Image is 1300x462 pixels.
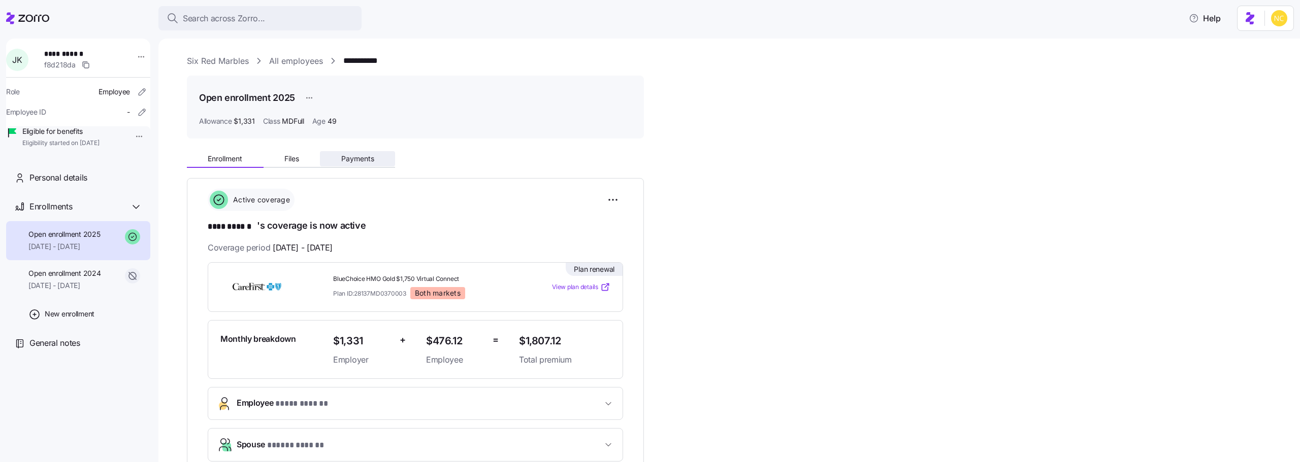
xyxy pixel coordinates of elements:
span: Employer [333,353,392,366]
span: Employee [99,87,130,97]
span: Plan ID: 28137MD0370003 [333,289,406,298]
span: Both markets [415,289,461,298]
span: Employee [426,353,484,366]
span: Employee [237,397,330,410]
span: J K [12,56,22,64]
button: Search across Zorro... [158,6,362,30]
h1: 's coverage is now active [208,219,623,233]
img: CareFirst BlueCross BlueShield [220,275,294,299]
span: - [127,107,130,117]
a: Six Red Marbles [187,55,249,67]
h1: Open enrollment 2025 [199,91,295,104]
span: Total premium [519,353,610,366]
span: View plan details [552,282,598,292]
span: Files [284,155,299,162]
span: Open enrollment 2025 [28,229,100,239]
span: Help [1189,12,1221,24]
span: f8d218da [44,60,76,70]
span: Role [6,87,20,97]
button: Help [1181,8,1229,28]
span: $1,331 [234,116,254,126]
span: New enrollment [45,309,94,319]
span: Class [263,116,280,126]
span: General notes [29,337,80,349]
span: Enrollment [208,155,242,162]
span: $1,331 [333,333,392,349]
span: Employee ID [6,107,46,117]
span: MDFull [282,116,304,126]
span: Payments [341,155,374,162]
a: All employees [269,55,323,67]
span: 49 [328,116,336,126]
span: $476.12 [426,333,484,349]
span: [DATE] - [DATE] [273,241,333,254]
span: Age [312,116,326,126]
span: [DATE] - [DATE] [28,241,100,252]
span: Spouse [237,438,328,452]
span: Eligibility started on [DATE] [22,139,100,148]
span: Allowance [199,116,232,126]
span: Search across Zorro... [183,12,265,25]
span: $1,807.12 [519,333,610,349]
span: + [400,333,406,347]
span: = [493,333,499,347]
span: BlueChoice HMO Gold $1,750 Virtual Connect [333,275,511,283]
span: Eligible for benefits [22,126,100,136]
span: Plan renewal [574,264,614,274]
span: Enrollments [29,200,72,213]
span: Monthly breakdown [220,333,296,345]
span: Open enrollment 2024 [28,268,101,278]
a: View plan details [552,282,610,292]
span: [DATE] - [DATE] [28,280,101,291]
img: e03b911e832a6112bf72643c5874f8d8 [1271,10,1287,26]
span: Active coverage [230,195,290,205]
span: Personal details [29,171,87,184]
span: Coverage period [208,241,333,254]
